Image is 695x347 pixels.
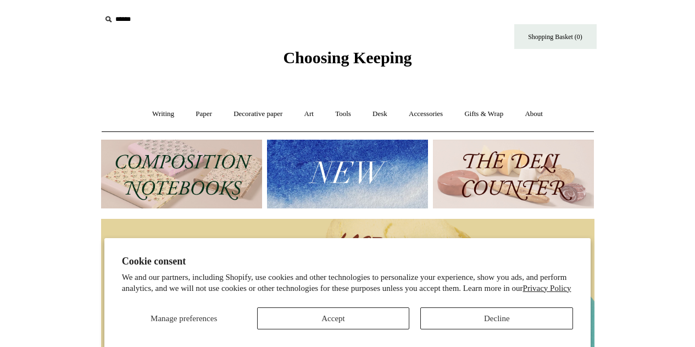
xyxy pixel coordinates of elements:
a: Gifts & Wrap [454,100,513,129]
button: Decline [420,307,573,329]
a: Choosing Keeping [283,57,412,65]
a: About [515,100,553,129]
span: Manage preferences [151,314,217,323]
a: Decorative paper [224,100,292,129]
a: Writing [142,100,184,129]
span: Choosing Keeping [283,48,412,67]
img: 202302 Composition ledgers.jpg__PID:69722ee6-fa44-49dd-a067-31375e5d54ec [101,140,262,208]
a: Shopping Basket (0) [514,24,597,49]
h2: Cookie consent [122,256,574,267]
a: Accessories [399,100,453,129]
a: Desk [363,100,397,129]
a: Privacy Policy [523,284,571,293]
a: Paper [186,100,222,129]
a: Tools [325,100,361,129]
a: Art [294,100,324,129]
button: Accept [257,307,410,329]
img: New.jpg__PID:f73bdf93-380a-4a35-bcfe-7823039498e1 [267,140,428,208]
img: The Deli Counter [433,140,594,208]
button: Manage preferences [122,307,246,329]
p: We and our partners, including Shopify, use cookies and other technologies to personalize your ex... [122,272,574,294]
